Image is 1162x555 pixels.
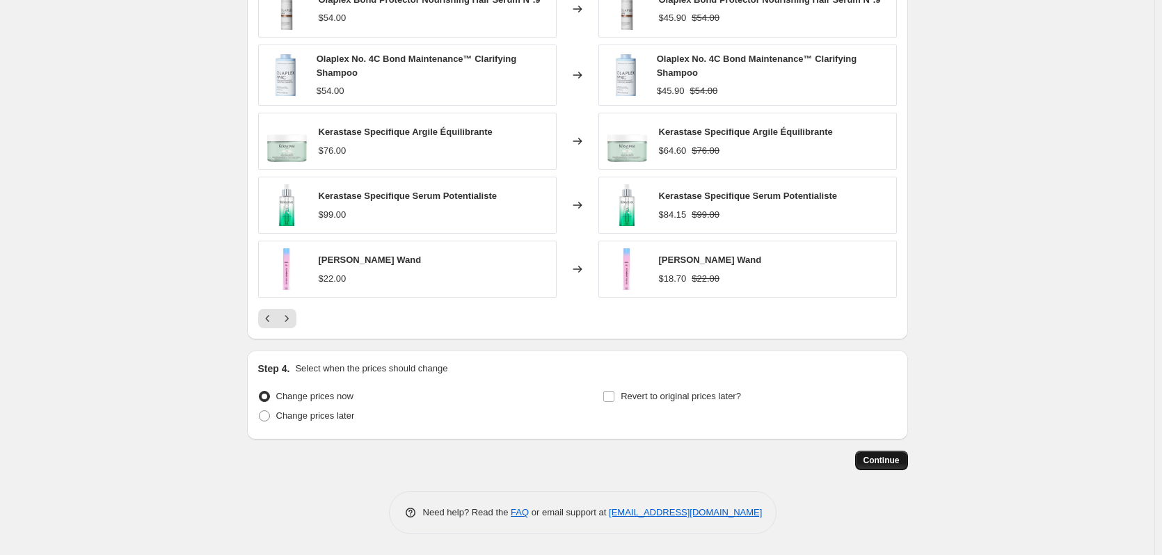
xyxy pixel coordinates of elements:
[606,54,646,96] img: Olaplex_4C_Clarifying_80x.png
[258,362,290,376] h2: Step 4.
[621,391,741,401] span: Revert to original prices later?
[609,507,762,517] a: [EMAIL_ADDRESS][DOMAIN_NAME]
[319,255,422,265] span: [PERSON_NAME] Wand
[276,391,353,401] span: Change prices now
[295,362,447,376] p: Select when the prices should change
[659,208,687,222] div: $84.15
[692,272,719,286] strike: $22.00
[266,248,308,290] img: flyaway-wand015_80x.jpg
[690,84,717,98] strike: $54.00
[659,272,687,286] div: $18.70
[319,127,493,137] span: Kerastase Specifique Argile Équilibrante
[317,54,517,78] span: Olaplex No. 4C Bond Maintenance™ Clarifying Shampoo
[692,208,719,222] strike: $99.00
[659,11,687,25] div: $45.90
[659,191,837,201] span: Kerastase Specifique Serum Potentialiste
[659,144,687,158] div: $64.60
[319,11,347,25] div: $54.00
[659,127,833,137] span: Kerastase Specifique Argile Équilibrante
[692,144,719,158] strike: $76.00
[276,410,355,421] span: Change prices later
[266,54,305,96] img: Olaplex_4C_Clarifying_80x.png
[529,507,609,517] span: or email support at
[319,191,497,201] span: Kerastase Specifique Serum Potentialiste
[855,451,908,470] button: Continue
[606,248,648,290] img: flyaway-wand015_80x.jpg
[511,507,529,517] a: FAQ
[606,184,648,226] img: KER_SPEC_SERUM_WEB_80x.png
[319,272,347,286] div: $22.00
[657,84,685,98] div: $45.90
[863,455,900,466] span: Continue
[277,309,296,328] button: Next
[266,184,308,226] img: KER_SPEC_SERUM_WEB_80x.png
[317,84,344,98] div: $54.00
[319,144,347,158] div: $76.00
[319,208,347,222] div: $99.00
[659,255,762,265] span: [PERSON_NAME] Wand
[692,11,719,25] strike: $54.00
[606,120,648,162] img: KER_SPEC_ARGILE_WEB_80x.png
[258,309,278,328] button: Previous
[423,507,511,517] span: Need help? Read the
[266,120,308,162] img: KER_SPEC_ARGILE_WEB_80x.png
[258,309,296,328] nav: Pagination
[657,54,857,78] span: Olaplex No. 4C Bond Maintenance™ Clarifying Shampoo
